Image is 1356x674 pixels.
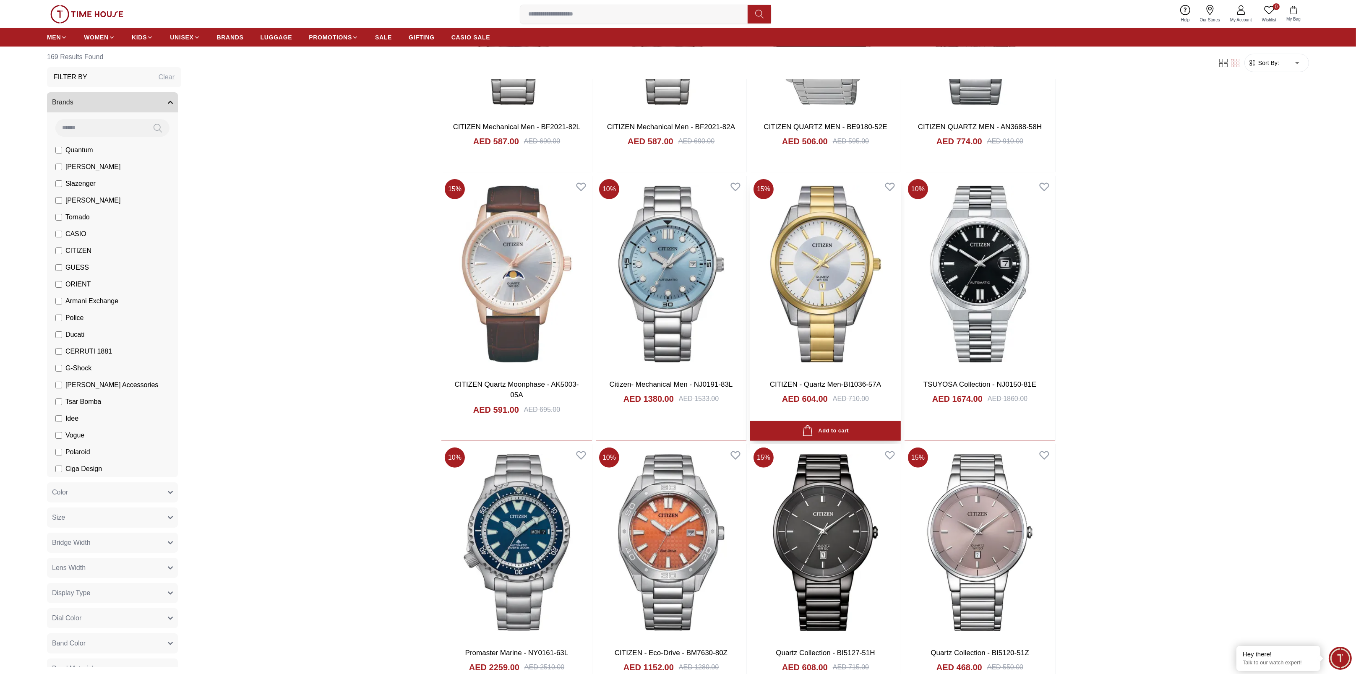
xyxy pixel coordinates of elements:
[445,448,465,468] span: 10 %
[132,30,153,45] a: KIDS
[65,447,90,457] span: Polaroid
[47,633,178,653] button: Band Color
[55,147,62,154] input: Quantum
[54,72,87,82] h3: Filter By
[905,444,1055,641] img: Quartz Collection - BI5120-51Z
[833,662,869,672] div: AED 715.00
[987,136,1023,146] div: AED 910.00
[65,330,84,340] span: Ducati
[1329,647,1352,670] div: Chat Widget
[55,348,62,355] input: CERRUTI 1881
[65,229,86,239] span: CASIO
[1259,17,1280,23] span: Wishlist
[55,365,62,372] input: G-Shock
[524,136,560,146] div: AED 690.00
[52,638,86,648] span: Band Color
[55,264,62,271] input: GUESS
[55,180,62,187] input: Slazenger
[1195,3,1225,25] a: Our Stores
[750,421,901,441] button: Add to cart
[628,135,673,147] h4: AED 587.00
[524,405,560,415] div: AED 695.00
[65,296,118,306] span: Armani Exchange
[409,30,435,45] a: GIFTING
[217,33,244,42] span: BRANDS
[52,563,86,573] span: Lens Width
[65,346,112,357] span: CERRUTI 1881
[55,231,62,237] input: CASIO
[923,380,1036,388] a: TSUYOSA Collection - NJ0150-81E
[623,661,674,673] h4: AED 1152.00
[309,30,358,45] a: PROMOTIONS
[441,176,592,372] img: CITIZEN Quartz Moonphase - AK5003-05A
[453,123,580,131] a: CITIZEN Mechanical Men - BF2021-82L
[1243,659,1314,666] p: Talk to our watch expert!
[679,662,719,672] div: AED 1280.00
[309,33,352,42] span: PROMOTIONS
[918,123,1042,131] a: CITIZEN QUARTZ MEN - AN3688-58H
[596,176,746,372] img: Citizen- Mechanical Men - NJ0191-83L
[451,30,490,45] a: CASIO SALE
[47,30,67,45] a: MEN
[905,176,1055,372] img: TSUYOSA Collection - NJ0150-81E
[132,33,147,42] span: KIDS
[1243,650,1314,658] div: Hey there!
[55,432,62,439] input: Vogue
[1227,17,1255,23] span: My Account
[1273,3,1280,10] span: 0
[441,444,592,641] a: Promaster Marine - NY0161-63L
[754,179,774,199] span: 15 %
[55,281,62,288] input: ORIENT
[802,425,849,437] div: Add to cart
[55,415,62,422] input: Idee
[987,662,1023,672] div: AED 550.00
[936,661,982,673] h4: AED 468.00
[55,315,62,321] input: Police
[1176,3,1195,25] a: Help
[607,123,735,131] a: CITIZEN Mechanical Men - BF2021-82A
[52,487,68,497] span: Color
[65,279,91,289] span: ORIENT
[908,448,928,468] span: 15 %
[47,533,178,553] button: Bridge Width
[55,382,62,388] input: [PERSON_NAME] Accessories
[65,145,93,155] span: Quantum
[65,313,84,323] span: Police
[931,649,1029,657] a: Quartz Collection - BI5120-51Z
[65,179,96,189] span: Slazenger
[65,363,91,373] span: G-Shock
[754,448,774,468] span: 15 %
[451,33,490,42] span: CASIO SALE
[596,444,746,641] img: CITIZEN - Eco-Drive - BM7630-80Z
[375,30,392,45] a: SALE
[261,30,292,45] a: LUGGAGE
[47,482,178,502] button: Color
[52,97,73,107] span: Brands
[159,72,175,82] div: Clear
[750,176,901,372] a: CITIZEN - Quartz Men-BI1036-57A
[678,136,715,146] div: AED 690.00
[65,263,89,273] span: GUESS
[473,404,519,416] h4: AED 591.00
[833,394,869,404] div: AED 710.00
[679,394,719,404] div: AED 1533.00
[936,135,982,147] h4: AED 774.00
[55,214,62,221] input: Tornado
[65,430,84,440] span: Vogue
[610,380,733,388] a: Citizen- Mechanical Men - NJ0191-83L
[469,661,519,673] h4: AED 2259.00
[599,179,619,199] span: 10 %
[170,33,193,42] span: UNISEX
[47,92,178,112] button: Brands
[50,5,123,23] img: ...
[615,649,728,657] a: CITIZEN - Eco-Drive - BM7630-80Z
[55,298,62,304] input: Armani Exchange
[445,179,465,199] span: 15 %
[1257,3,1281,25] a: 0Wishlist
[52,613,81,623] span: Dial Color
[84,30,115,45] a: WOMEN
